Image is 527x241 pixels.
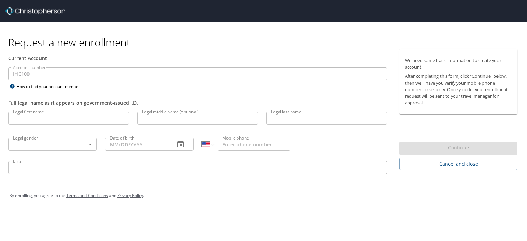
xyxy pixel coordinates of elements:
input: MM/DD/YYYY [105,138,169,151]
p: After completing this form, click "Continue" below, then we'll have you verify your mobile phone ... [405,73,512,106]
div: How to find your account number [8,82,94,91]
a: Privacy Policy [117,193,143,198]
div: By enrolling, you agree to the and . [9,187,518,204]
span: Cancel and close [405,160,512,168]
img: cbt logo [5,7,65,15]
h1: Request a new enrollment [8,36,523,49]
div: Current Account [8,55,387,62]
input: Enter phone number [218,138,290,151]
div: ​ [8,138,97,151]
button: Cancel and close [399,158,517,170]
a: Terms and Conditions [66,193,108,198]
p: We need some basic information to create your account. [405,57,512,70]
div: Full legal name as it appears on government-issued I.D. [8,99,387,106]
